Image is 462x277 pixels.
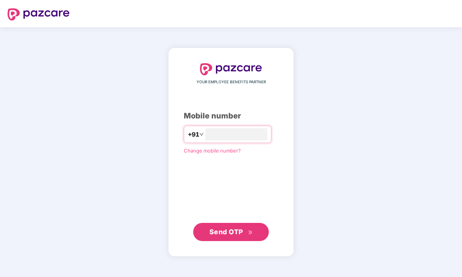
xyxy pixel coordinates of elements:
[184,110,278,122] div: Mobile number
[197,79,266,85] span: YOUR EMPLOYEE BENEFITS PARTNER
[188,130,199,139] span: +91
[8,8,70,20] img: logo
[199,132,204,137] span: down
[193,223,269,241] button: Send OTPdouble-right
[184,148,241,154] a: Change mobile number?
[248,230,253,235] span: double-right
[209,228,243,236] span: Send OTP
[200,63,262,75] img: logo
